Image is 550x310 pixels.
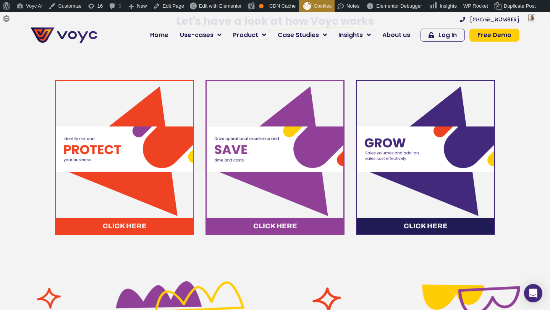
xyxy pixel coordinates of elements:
[253,223,297,229] span: Click here
[524,284,542,302] div: Open Intercom Messenger
[382,31,410,40] span: About us
[477,32,511,38] span: Free Demo
[233,31,258,40] span: Product
[31,27,97,43] img: voyc-full-logo
[103,223,147,229] span: Click here
[150,31,168,40] span: Home
[469,29,519,42] a: Free Demo
[377,27,416,43] a: About us
[404,223,448,229] span: Click here
[421,29,465,42] a: Log In
[180,31,214,40] span: Use-cases
[101,62,127,71] span: Job title
[485,15,526,21] span: [PERSON_NAME]
[144,27,174,43] a: Home
[357,218,494,234] a: Click here
[272,27,333,43] a: Case Studies
[101,31,120,39] span: Phone
[440,3,457,9] span: Insights
[227,27,272,43] a: Product
[460,17,519,22] a: [PHONE_NUMBER]
[333,27,377,43] a: Insights
[438,32,457,38] span: Log In
[466,12,538,24] a: Howdy,
[157,159,193,166] a: Privacy Policy
[338,31,363,40] span: Insights
[174,27,227,43] a: Use-cases
[259,4,264,8] div: OK
[207,218,343,234] a: Click here
[56,218,193,234] a: Click here
[199,3,242,9] span: Edit with Elementor
[13,12,27,24] span: Forms
[278,31,319,40] span: Case Studies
